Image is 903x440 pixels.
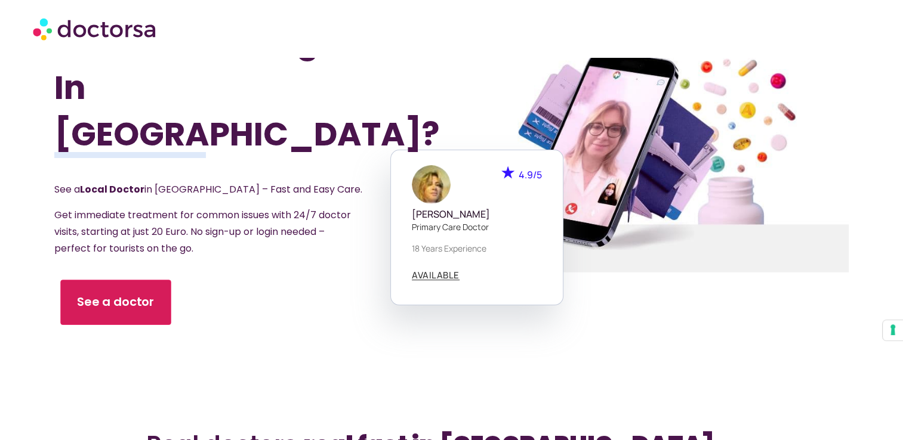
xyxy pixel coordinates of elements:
[412,209,542,220] h5: [PERSON_NAME]
[519,168,542,181] span: 4.9/5
[412,271,460,280] a: AVAILABLE
[54,182,362,196] span: See a in [GEOGRAPHIC_DATA] – Fast and Easy Care.
[883,320,903,340] button: Your consent preferences for tracking technologies
[60,280,171,325] a: See a doctor
[412,221,542,233] p: Primary care doctor
[118,384,786,401] iframe: Customer reviews powered by Trustpilot
[412,242,542,255] p: 18 years experience
[54,208,351,255] span: Get immediate treatment for common issues with 24/7 doctor visits, starting at just 20 Euro. No s...
[80,182,144,196] strong: Local Doctor
[77,294,155,311] span: See a doctor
